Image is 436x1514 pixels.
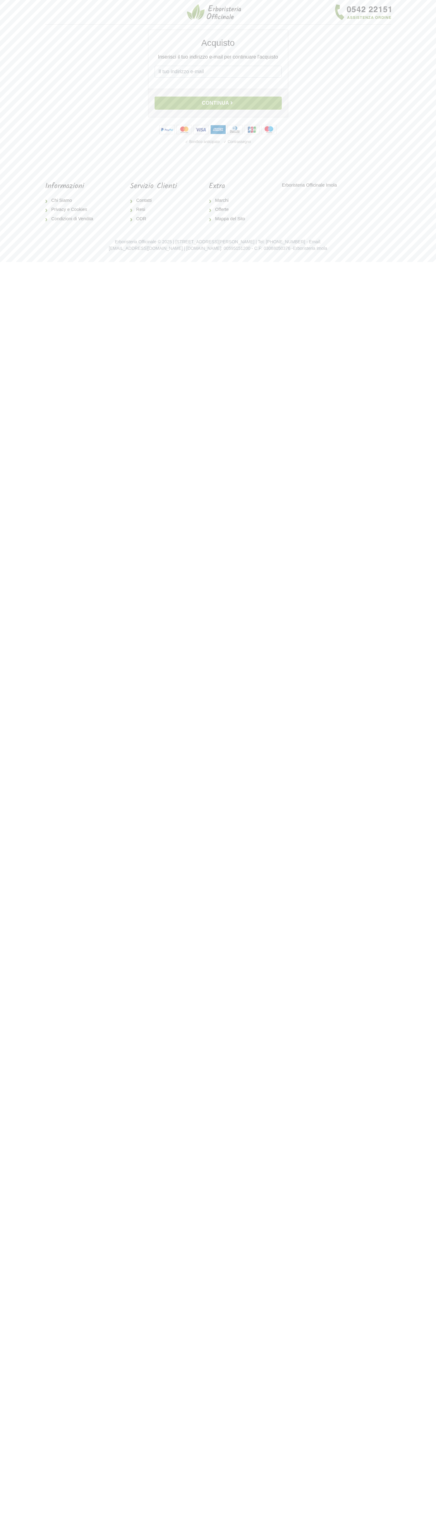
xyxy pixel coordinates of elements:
[155,66,282,78] input: Il tuo indirizzo e-mail
[45,214,98,224] a: Condizioni di Vendita
[209,214,250,224] a: Mappa del Sito
[184,138,221,146] div: ✓ Bonifico anticipato
[45,205,98,214] a: Privacy e Cookies
[209,205,250,214] a: Offerte
[45,182,98,191] h5: Informazioni
[209,182,250,191] h5: Extra
[109,239,327,251] small: Erboristeria Officinale © 2025 | [STREET_ADDRESS][PERSON_NAME] | Tel: [PHONE_NUMBER] - Email: [EM...
[130,214,177,224] a: ODR
[282,183,337,188] a: Erboristeria Officinale Imola
[130,182,177,191] h5: Servizio Clienti
[155,53,282,61] p: Inserisci il tuo indirizzo e-mail per continuare l'acquisto
[130,205,177,214] a: Resi
[45,196,98,205] a: Chi Siamo
[187,4,243,21] img: Erboristeria Officinale
[130,196,177,205] a: Contatti
[155,97,282,110] button: Continua
[209,196,250,205] a: Marchi
[293,246,327,251] a: Erboristeria Imola
[222,138,252,146] div: ✓ Contrassegno
[155,37,282,48] h2: Acquisto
